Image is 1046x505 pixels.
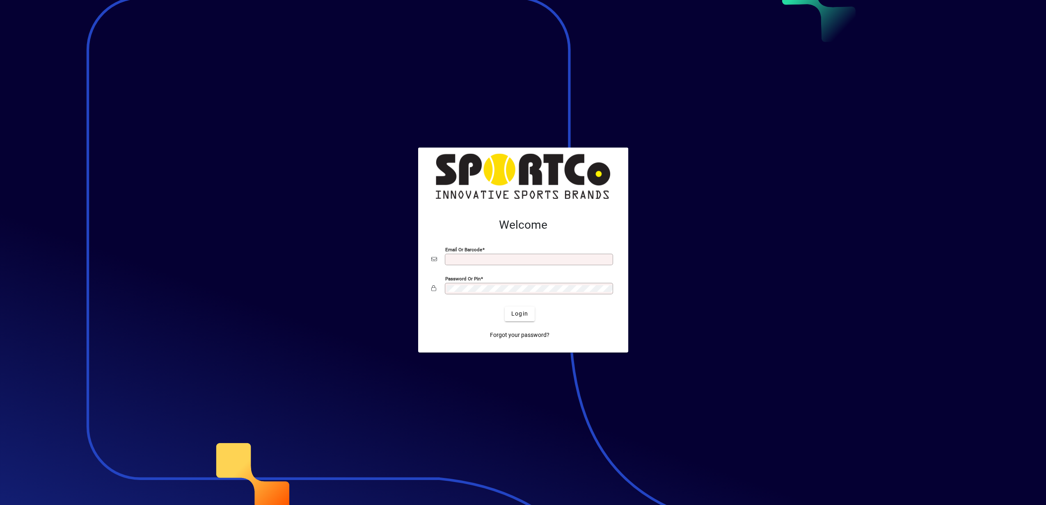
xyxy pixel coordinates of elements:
[490,331,549,339] span: Forgot your password?
[487,328,553,343] a: Forgot your password?
[445,246,482,252] mat-label: Email or Barcode
[445,275,481,281] mat-label: Password or Pin
[431,218,615,232] h2: Welcome
[505,307,535,321] button: Login
[511,309,528,318] span: Login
